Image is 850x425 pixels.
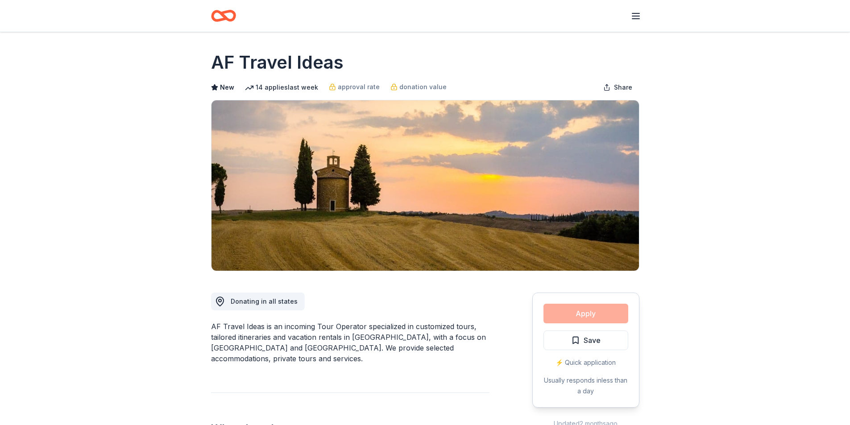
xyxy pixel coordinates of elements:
[245,82,318,93] div: 14 applies last week
[596,78,639,96] button: Share
[211,321,489,364] div: AF Travel Ideas is an incoming Tour Operator specialized in customized tours, tailored itinerarie...
[543,330,628,350] button: Save
[543,375,628,396] div: Usually responds in less than a day
[329,82,380,92] a: approval rate
[399,82,447,92] span: donation value
[338,82,380,92] span: approval rate
[220,82,234,93] span: New
[211,50,344,75] h1: AF Travel Ideas
[584,334,601,346] span: Save
[614,82,632,93] span: Share
[231,297,298,305] span: Donating in all states
[390,82,447,92] a: donation value
[211,100,639,271] img: Image for AF Travel Ideas
[211,5,236,26] a: Home
[543,357,628,368] div: ⚡️ Quick application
